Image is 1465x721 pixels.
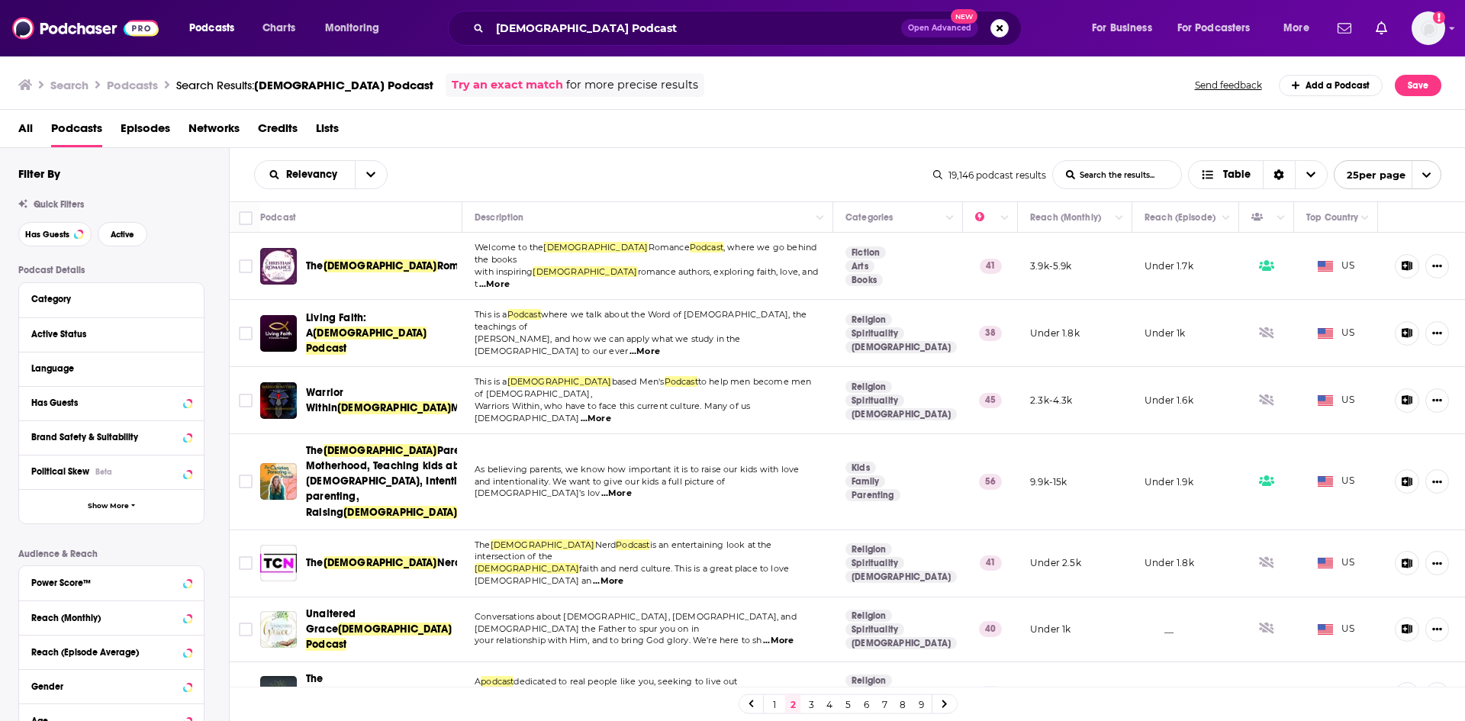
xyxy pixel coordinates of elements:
[845,623,904,636] a: Spirituality
[845,610,892,622] a: Religion
[325,18,379,39] span: Monitoring
[845,341,957,353] a: [DEMOGRAPHIC_DATA]
[475,676,738,699] span: dedicated to real people like you, seeking to live out your
[845,475,885,488] a: Family
[12,14,159,43] img: Podchaser - Follow, Share and Rate Podcasts
[1318,474,1355,489] span: US
[475,539,491,550] span: The
[1081,16,1171,40] button: open menu
[306,607,356,636] span: Unaltered Grace
[31,681,179,692] div: Gender
[260,315,297,352] img: Living Faith: A Christian Podcast
[18,116,33,147] a: All
[286,169,343,180] span: Relevancy
[475,539,772,562] span: is an entertaining look at the intersection of the
[31,642,192,661] button: Reach (Episode Average)
[260,208,296,227] div: Podcast
[324,444,437,457] span: [DEMOGRAPHIC_DATA]
[176,78,433,92] a: Search Results:[DEMOGRAPHIC_DATA] Podcast
[845,462,876,474] a: Kids
[239,327,253,340] span: Toggle select row
[31,329,182,340] div: Active Status
[306,259,457,274] a: The[DEMOGRAPHIC_DATA]Romance
[1177,18,1251,39] span: For Podcasters
[845,543,892,555] a: Religion
[475,563,789,586] span: faith and nerd culture. This is a great place to love [DEMOGRAPHIC_DATA] an
[18,549,204,559] p: Audience & Reach
[306,607,457,652] a: Unaltered Grace[DEMOGRAPHIC_DATA] Podcast
[979,326,1002,341] p: 38
[1273,16,1328,40] button: open menu
[490,16,901,40] input: Search podcasts, credits, & more...
[31,578,179,588] div: Power Score™
[306,386,343,414] span: Warrior Within
[1412,11,1445,45] button: Show profile menu
[767,695,782,713] a: 1
[1030,556,1081,569] p: Under 2.5k
[1425,254,1449,278] button: Show More Button
[437,444,487,457] span: Parenting
[979,393,1002,408] p: 45
[690,242,723,253] span: Podcast
[1167,16,1273,40] button: open menu
[1188,160,1328,189] button: Choose View
[50,78,89,92] h3: Search
[566,76,698,94] span: for more precise results
[1331,15,1357,41] a: Show notifications dropdown
[1145,327,1185,340] p: Under 1k
[324,259,437,272] span: [DEMOGRAPHIC_DATA]
[785,695,800,713] a: 2
[1223,169,1251,180] span: Table
[845,489,900,501] a: Parenting
[189,18,234,39] span: Podcasts
[1110,209,1129,227] button: Column Actions
[979,474,1002,489] p: 56
[19,489,204,523] button: Show More
[1425,469,1449,494] button: Show More Button
[845,674,892,687] a: Religion
[845,381,892,393] a: Religion
[31,289,192,308] button: Category
[179,16,254,40] button: open menu
[260,463,297,500] img: The Christian Parenting Podcast - Motherhood, Teaching kids about Jesus, Intentional parenting, R...
[1335,163,1405,187] span: 25 per page
[306,623,452,651] span: [DEMOGRAPHIC_DATA] Podcast
[1318,259,1355,274] span: US
[316,116,339,147] a: Lists
[1425,321,1449,346] button: Show More Button
[306,671,457,717] a: The Ordinary[DEMOGRAPHIC_DATA] Podcast
[845,408,957,420] a: [DEMOGRAPHIC_DATA]
[25,230,69,239] span: Has Guests
[1251,208,1273,227] div: Has Guests
[1145,475,1193,488] p: Under 1.9k
[451,401,499,414] span: Manhood
[1318,326,1355,341] span: US
[1217,209,1235,227] button: Column Actions
[253,16,304,40] a: Charts
[612,376,665,387] span: based Men's
[306,556,324,569] span: The
[1425,388,1449,413] button: Show More Button
[306,443,457,520] a: The[DEMOGRAPHIC_DATA]Parenting- Motherhood, Teaching kids about [DEMOGRAPHIC_DATA], Intentional p...
[98,222,147,246] button: Active
[1318,393,1355,408] span: US
[475,242,543,253] span: Welcome to the
[1370,15,1393,41] a: Show notifications dropdown
[254,78,433,92] span: [DEMOGRAPHIC_DATA] Podcast
[121,116,170,147] a: Episodes
[1030,327,1080,340] p: Under 1.8k
[31,427,192,446] button: Brand Safety & Suitability
[51,116,102,147] a: Podcasts
[260,611,297,648] img: Unaltered Grace Christian Podcast
[475,208,523,227] div: Description
[491,539,595,550] span: [DEMOGRAPHIC_DATA]
[507,376,612,387] span: [DEMOGRAPHIC_DATA]
[581,413,611,425] span: ...More
[845,394,904,407] a: Spirituality
[260,545,297,581] img: The Christian Nerd Podcast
